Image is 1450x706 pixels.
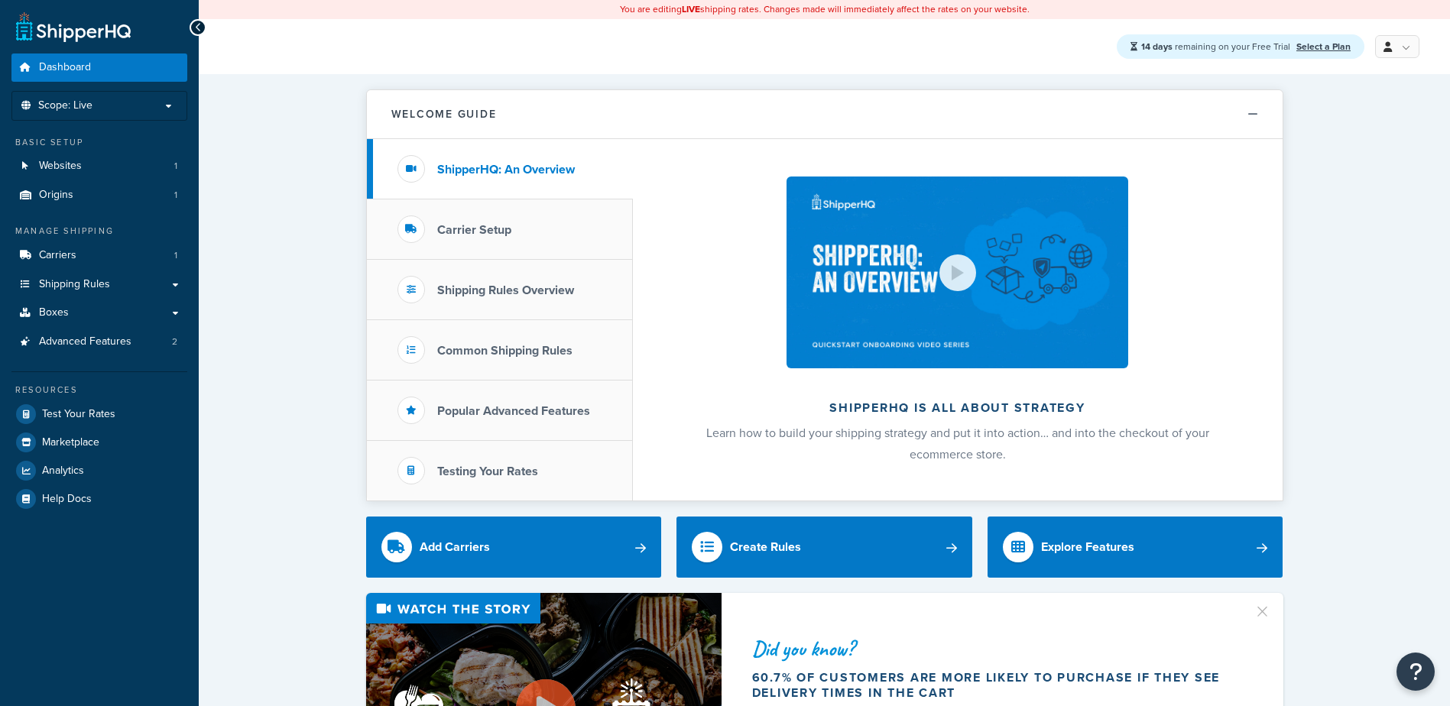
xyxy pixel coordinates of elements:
a: Analytics [11,457,187,484]
a: Test Your Rates [11,400,187,428]
button: Open Resource Center [1396,653,1435,691]
a: Marketplace [11,429,187,456]
a: Explore Features [988,517,1283,578]
h3: Common Shipping Rules [437,344,573,358]
span: 1 [174,189,177,202]
a: Add Carriers [366,517,662,578]
div: Did you know? [752,638,1235,659]
div: Basic Setup [11,136,187,149]
b: LIVE [682,2,700,16]
span: Help Docs [42,493,92,506]
a: Select a Plan [1296,40,1351,53]
h2: ShipperHQ is all about strategy [673,401,1242,415]
li: Advanced Features [11,328,187,356]
div: Add Carriers [420,536,490,558]
div: Create Rules [730,536,801,558]
a: Websites1 [11,152,187,180]
button: Welcome Guide [367,90,1283,139]
a: Create Rules [676,517,972,578]
span: Learn how to build your shipping strategy and put it into action… and into the checkout of your e... [706,424,1209,463]
h3: ShipperHQ: An Overview [437,163,575,176]
span: Origins [39,189,73,202]
h3: Carrier Setup [437,223,511,237]
a: Shipping Rules [11,270,187,299]
span: Websites [39,160,82,173]
span: 2 [172,335,177,348]
a: Carriers1 [11,241,187,270]
li: Origins [11,181,187,209]
a: Advanced Features2 [11,328,187,356]
span: remaining on your Free Trial [1141,40,1293,53]
a: Origins1 [11,181,187,209]
strong: 14 days [1141,40,1173,53]
h3: Popular Advanced Features [437,404,590,418]
span: Carriers [39,249,76,262]
div: Explore Features [1041,536,1134,558]
span: Test Your Rates [42,408,115,421]
span: Marketplace [42,436,99,449]
span: Shipping Rules [39,278,110,291]
div: 60.7% of customers are more likely to purchase if they see delivery times in the cart [752,670,1235,701]
div: Manage Shipping [11,225,187,238]
span: Scope: Live [38,99,92,112]
li: Carriers [11,241,187,270]
h2: Welcome Guide [391,108,497,120]
span: Boxes [39,306,69,319]
span: Dashboard [39,61,91,74]
div: Resources [11,384,187,397]
span: Analytics [42,465,84,478]
li: Websites [11,152,187,180]
a: Dashboard [11,53,187,82]
a: Boxes [11,299,187,327]
h3: Shipping Rules Overview [437,283,574,297]
h3: Testing Your Rates [437,465,538,478]
a: Help Docs [11,485,187,513]
span: 1 [174,249,177,262]
span: 1 [174,160,177,173]
img: ShipperHQ is all about strategy [787,176,1127,368]
span: Advanced Features [39,335,131,348]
